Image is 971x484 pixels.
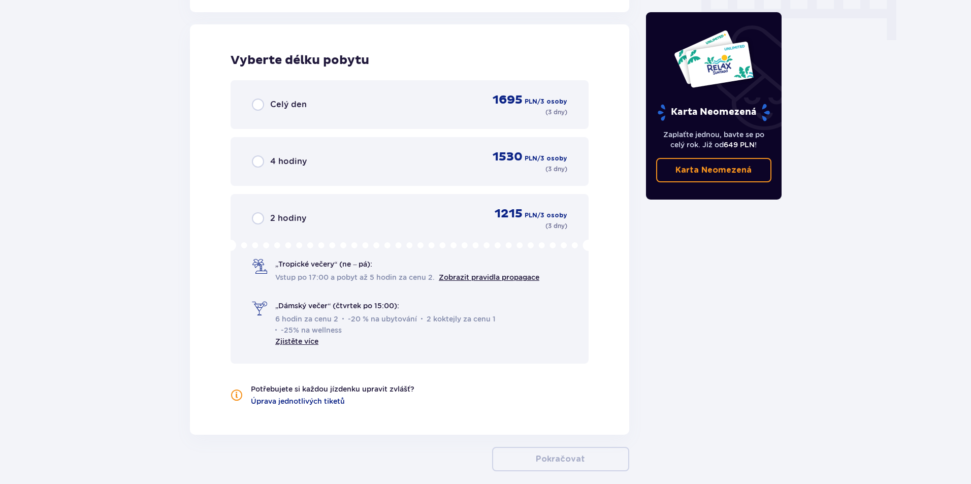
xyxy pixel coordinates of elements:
font: / [537,99,540,105]
font: 1695 [493,92,523,108]
font: / [537,212,540,218]
font: 3 osoby [540,155,567,162]
a: Karta Neomezená [656,158,772,182]
font: Celý den [270,100,307,109]
font: 3 dny [548,165,565,173]
font: Úprava jednotlivých tiketů [251,397,345,405]
font: 6 hodin za cenu 2 [275,315,338,323]
a: Zobrazit pravidla propagace [439,273,539,281]
a: Zjistěte více [275,337,318,345]
font: Vyberte délku pobytu [231,53,369,68]
font: Karta Neomezená [671,106,757,118]
font: ) [565,165,567,173]
font: 649 PLN [724,141,755,149]
font: ( [545,222,548,230]
font: ! [755,141,757,149]
font: 1530 [493,149,523,165]
font: PLN [525,155,537,162]
font: „Dámský večer“ (čtvrtek po 15:00): [275,302,399,310]
a: Úprava jednotlivých tiketů [251,396,345,406]
font: 3 osoby [540,99,567,105]
font: 3 dny [548,108,565,116]
font: Zaplaťte jednou, bavte se po celý rok. Již od [663,131,764,149]
font: / [537,155,540,162]
font: Vstup po 17:00 a pobyt až 5 hodin za cenu 2. [275,273,435,281]
font: 1215 [495,206,523,221]
font: 3 osoby [540,212,567,218]
font: Potřebujete si každou jízdenku upravit zvlášť? [251,385,414,393]
img: Dvě vstupenky do Suntaga s nápisem „UNLIMITED RELAX“ na bílém pozadí s tropickými listy a sluncem. [673,29,754,88]
font: PLN [525,212,537,218]
font: Karta Neomezená [675,166,752,174]
font: PLN [525,99,537,105]
font: 2 koktejly za cenu 1 [427,315,496,323]
font: 2 hodiny [270,213,306,223]
button: Pokračovat [492,447,629,471]
font: ) [565,222,567,230]
font: ) [565,108,567,116]
font: ( [545,108,548,116]
font: -25% na wellness [281,326,342,334]
font: 3 dny [548,222,565,230]
font: 4 hodiny [270,156,307,166]
font: -20 % na ubytování [348,315,417,323]
font: ( [545,165,548,173]
font: Pokračovat [536,455,585,463]
font: „Tropické večery“ (ne – pá): [275,260,372,268]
